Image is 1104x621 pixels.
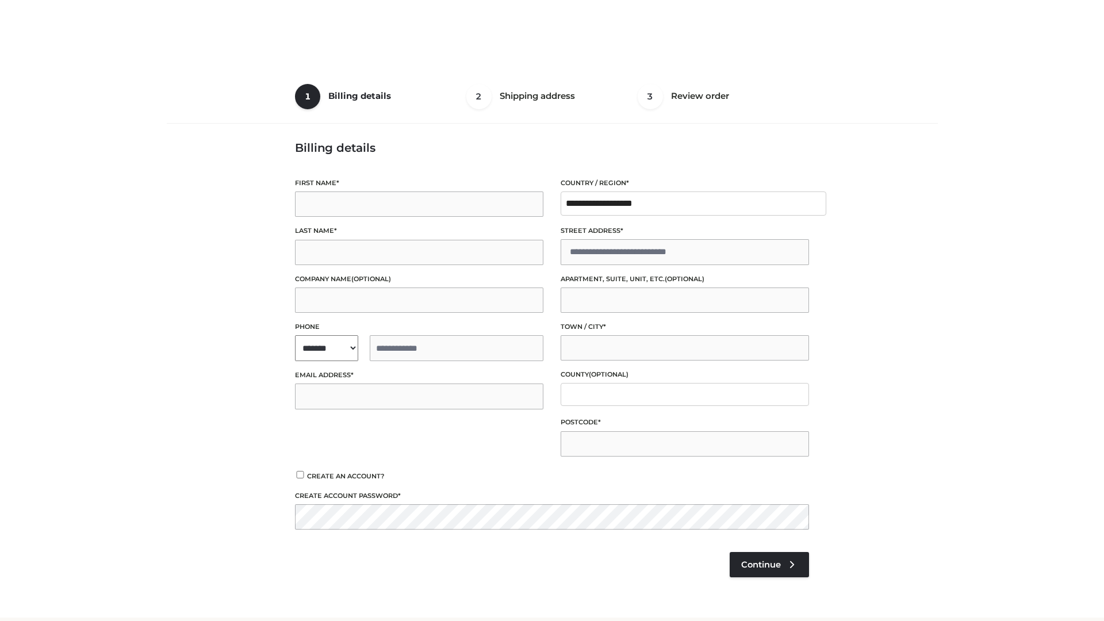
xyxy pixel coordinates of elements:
label: Create account password [295,490,809,501]
span: (optional) [665,275,704,283]
span: Billing details [328,90,391,101]
span: Continue [741,559,781,570]
a: Continue [730,552,809,577]
label: Company name [295,274,543,285]
span: (optional) [351,275,391,283]
h3: Billing details [295,141,809,155]
label: Last name [295,225,543,236]
label: County [561,369,809,380]
span: Shipping address [500,90,575,101]
span: 3 [638,84,663,109]
input: Create an account? [295,471,305,478]
label: Street address [561,225,809,236]
label: Country / Region [561,178,809,189]
label: First name [295,178,543,189]
span: 1 [295,84,320,109]
span: (optional) [589,370,628,378]
label: Apartment, suite, unit, etc. [561,274,809,285]
span: Review order [671,90,729,101]
label: Town / City [561,321,809,332]
label: Postcode [561,417,809,428]
span: Create an account? [307,472,385,480]
label: Email address [295,370,543,381]
span: 2 [466,84,492,109]
label: Phone [295,321,543,332]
